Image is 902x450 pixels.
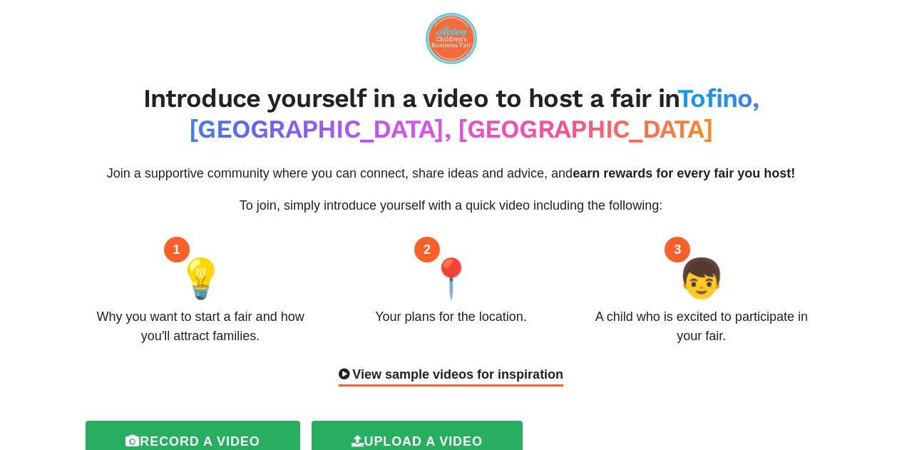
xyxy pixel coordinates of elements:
p: To join, simply introduce yourself with a quick video including the following: [86,196,816,215]
span: 👦 [677,250,725,307]
div: 2 [414,237,440,262]
div: 1 [164,237,190,262]
p: Join a supportive community where you can connect, share ideas and advice, and [86,164,816,183]
div: 3 [665,237,690,262]
div: View sample videos for inspiration [339,365,563,387]
img: logo-09e7f61fd0461591446672a45e28a4aa4e3f772ea81a4ddf9c7371a8bcc222a1.png [426,13,477,64]
div: Why you want to start a fair and how you'll attract families. [86,307,314,346]
div: A child who is excited to participate in your fair. [587,307,816,346]
span: Tofino, [GEOGRAPHIC_DATA], [GEOGRAPHIC_DATA] [189,83,759,144]
h2: Introduce yourself in a video to host a fair in [86,83,816,145]
span: earn rewards for every fair you host! [573,166,795,180]
span: 💡 [177,250,225,307]
span: 📍 [427,250,475,307]
div: Your plans for the location. [375,307,526,327]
